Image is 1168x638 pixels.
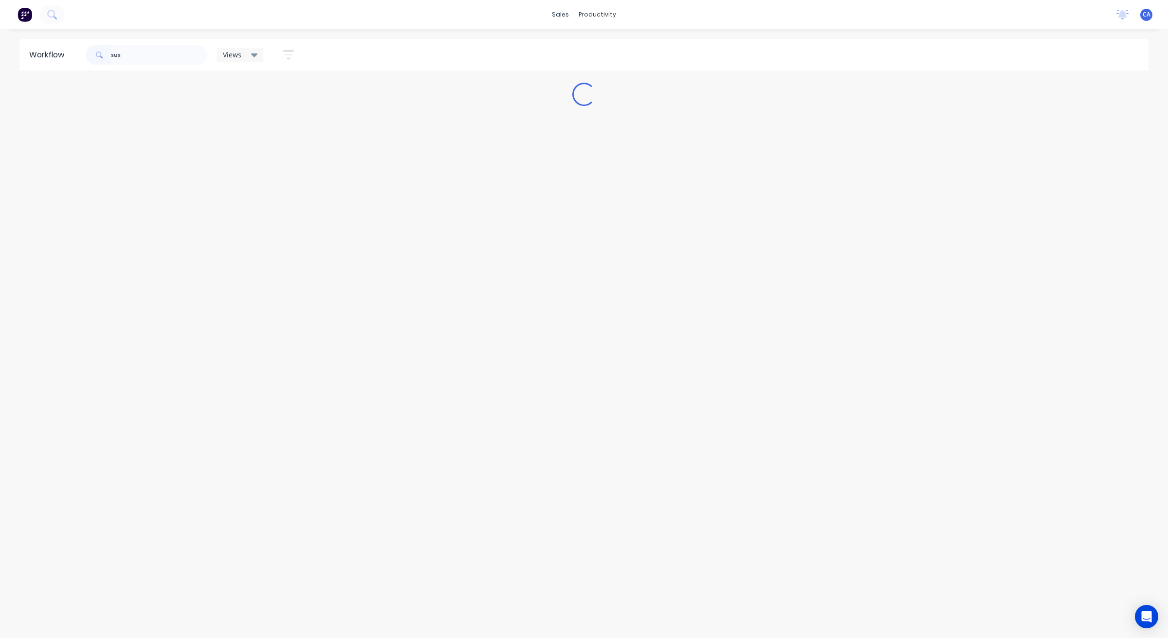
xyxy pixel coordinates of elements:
div: Workflow [29,49,69,61]
div: productivity [574,7,621,22]
div: sales [547,7,574,22]
span: Views [223,50,241,60]
img: Factory [18,7,32,22]
div: Open Intercom Messenger [1135,605,1158,628]
input: Search for orders... [111,45,207,65]
span: CA [1143,10,1150,19]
